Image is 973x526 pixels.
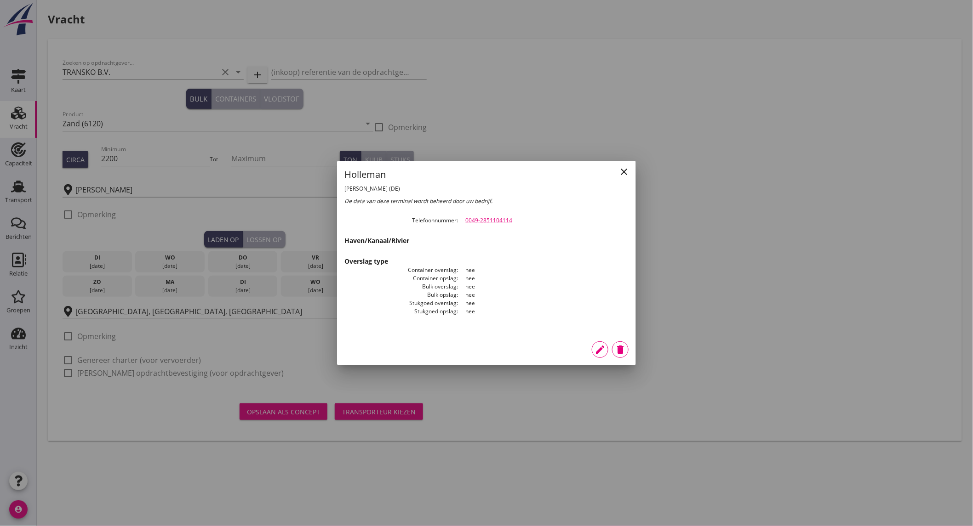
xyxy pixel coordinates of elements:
[344,291,458,299] dt: Bulk opslag
[344,197,629,205] div: De data van deze terminal wordt beheerd door uw bedrijf.
[595,344,606,355] i: edit
[344,307,458,316] dt: Stukgoed opslag
[344,299,458,307] dt: Stukgoed overslag
[344,274,458,283] dt: Container opslag
[344,283,458,291] dt: Bulk overslag
[344,168,486,181] h1: Holleman
[344,266,458,274] dt: Container overslag
[615,344,626,355] i: delete
[344,216,458,225] dt: Telefoonnummer
[465,216,512,224] a: 0049-2851104114
[458,291,629,299] dd: nee
[344,236,629,245] h3: Haven/Kanaal/Rivier
[458,299,629,307] dd: nee
[618,166,630,177] i: close
[344,256,629,266] h3: Overslag type
[458,283,629,291] dd: nee
[458,266,629,274] dd: nee
[458,274,629,283] dd: nee
[458,307,629,316] dd: nee
[344,185,486,192] h2: [PERSON_NAME] (DE)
